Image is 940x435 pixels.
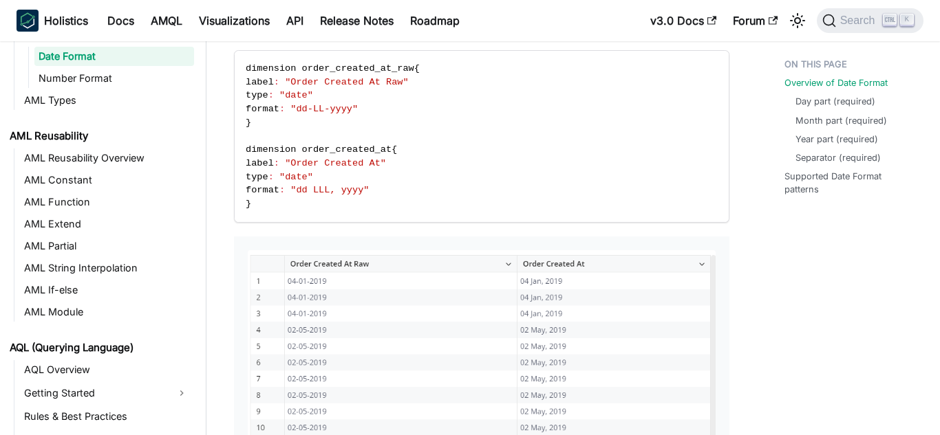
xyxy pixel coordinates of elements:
[142,10,191,32] a: AMQL
[246,185,279,195] span: format
[836,14,884,27] span: Search
[246,63,414,74] span: dimension order_created_at_raw
[17,10,39,32] img: Holistics
[725,10,786,32] a: Forum
[290,185,369,195] span: "dd LLL, yyyy"
[246,199,251,209] span: }
[285,158,386,168] span: "Order Created At"
[99,10,142,32] a: Docs
[268,172,274,182] span: :
[795,133,878,146] a: Year part (required)
[6,126,194,146] a: AML Reusability
[642,10,725,32] a: v3.0 Docs
[279,104,285,114] span: :
[20,170,194,190] a: AML Constant
[20,382,169,404] a: Getting Started
[402,10,468,32] a: Roadmap
[784,76,888,89] a: Overview of Date Format
[191,10,278,32] a: Visualizations
[17,10,88,32] a: HolisticsHolistics
[20,91,194,110] a: AML Types
[20,192,194,212] a: AML Function
[246,158,274,168] span: label
[169,382,194,404] button: Expand sidebar category 'Getting Started'
[34,69,194,88] a: Number Format
[784,170,919,196] a: Supported Date Format patterns
[34,47,194,66] a: Date Format
[20,258,194,278] a: AML String Interpolation
[20,214,194,234] a: AML Extend
[290,104,358,114] span: "dd-LL-yyyy"
[246,172,268,182] span: type
[795,114,887,127] a: Month part (required)
[20,407,194,426] a: Rules & Best Practices
[285,77,408,87] span: "Order Created At Raw"
[246,77,274,87] span: label
[44,12,88,29] b: Holistics
[246,90,268,100] span: type
[787,10,809,32] button: Switch between dark and light mode (currently light mode)
[392,144,397,155] span: {
[20,302,194,322] a: AML Module
[312,10,402,32] a: Release Notes
[246,144,392,155] span: dimension order_created_at
[274,77,279,87] span: :
[279,172,313,182] span: "date"
[795,151,881,164] a: Separator (required)
[20,360,194,379] a: AQL Overview
[268,90,274,100] span: :
[20,236,194,256] a: AML Partial
[246,118,251,128] span: }
[279,90,313,100] span: "date"
[20,148,194,168] a: AML Reusability Overview
[274,158,279,168] span: :
[795,95,875,108] a: Day part (required)
[279,185,285,195] span: :
[414,63,420,74] span: {
[817,8,923,33] button: Search (Ctrl+K)
[6,338,194,357] a: AQL (Querying Language)
[246,104,279,114] span: format
[20,280,194,300] a: AML If-else
[900,14,914,26] kbd: K
[278,10,312,32] a: API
